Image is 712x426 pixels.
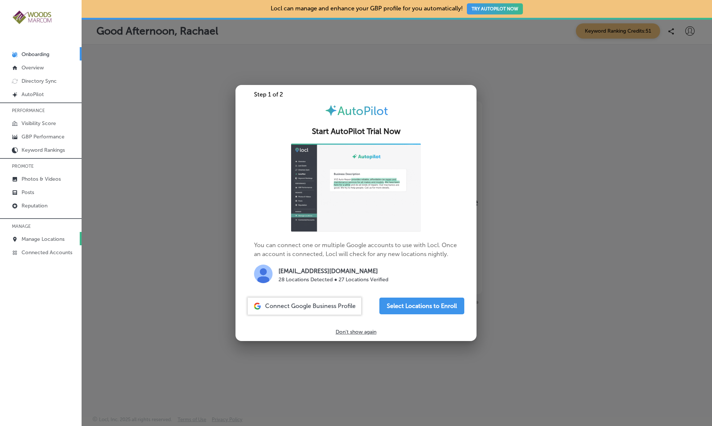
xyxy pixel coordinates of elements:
p: GBP Performance [22,134,65,140]
p: Keyword Rankings [22,147,65,153]
button: Select Locations to Enroll [379,298,464,314]
div: Step 1 of 2 [235,91,477,98]
p: Onboarding [22,51,49,58]
p: You can connect one or multiple Google accounts to use with Locl. Once an account is connected, L... [254,144,458,286]
span: Connect Google Business Profile [265,302,356,309]
p: Visibility Score [22,120,56,127]
img: autopilot-icon [324,104,337,117]
p: Directory Sync [22,78,57,84]
p: Overview [22,65,44,71]
p: [EMAIL_ADDRESS][DOMAIN_NAME] [278,267,388,276]
p: Manage Locations [22,236,65,242]
p: Reputation [22,203,47,209]
p: 28 Locations Detected ● 27 Locations Verified [278,276,388,284]
p: Posts [22,189,34,196]
p: Connected Accounts [22,249,72,256]
img: 4a29b66a-e5ec-43cd-850c-b989ed1601aaLogo_Horizontal_BerryOlive_1000.jpg [12,10,53,25]
p: AutoPilot [22,91,44,98]
button: TRY AUTOPILOT NOW [467,3,523,14]
img: ap-gif [291,144,421,232]
p: Photos & Videos [22,176,61,182]
h2: Start AutoPilot Trial Now [244,127,468,136]
p: Don't show again [336,329,376,335]
span: AutoPilot [337,104,388,118]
